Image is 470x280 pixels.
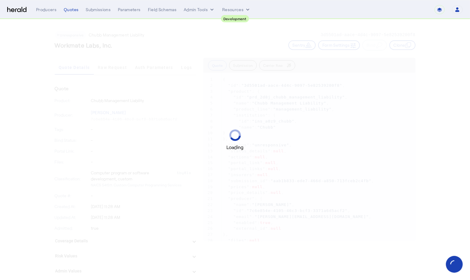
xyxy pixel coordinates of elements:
button: Resources dropdown menu [222,7,251,13]
div: Submissions [86,7,111,13]
div: Field Schemas [148,7,177,13]
div: Development [221,15,249,22]
img: Herald Logo [7,7,26,13]
div: Quotes [64,7,78,13]
div: Parameters [118,7,141,13]
div: Producers [36,7,57,13]
button: internal dropdown menu [184,7,215,13]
